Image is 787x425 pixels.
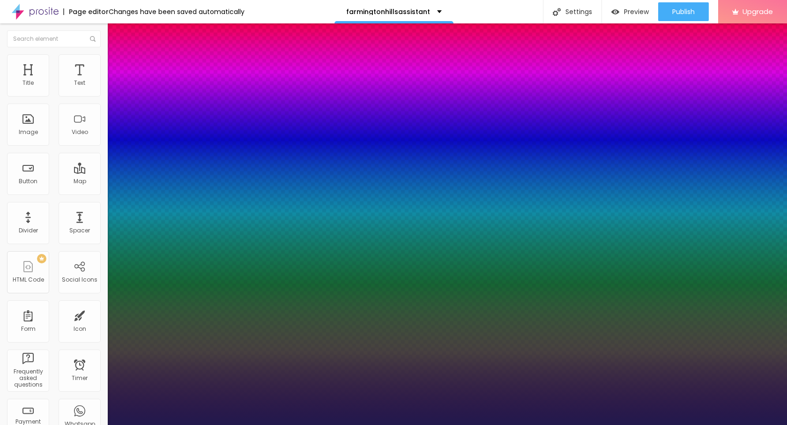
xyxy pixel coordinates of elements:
[74,80,85,86] div: Text
[62,276,97,283] div: Social Icons
[672,8,695,15] span: Publish
[624,8,649,15] span: Preview
[19,227,38,234] div: Divider
[72,129,88,135] div: Video
[553,8,561,16] img: Icone
[611,8,619,16] img: view-1.svg
[602,2,658,21] button: Preview
[63,8,109,15] div: Page editor
[19,129,38,135] div: Image
[90,36,96,42] img: Icone
[74,178,86,185] div: Map
[9,368,46,388] div: Frequently asked questions
[21,326,36,332] div: Form
[13,276,44,283] div: HTML Code
[742,7,773,15] span: Upgrade
[74,326,86,332] div: Icon
[69,227,90,234] div: Spacer
[7,30,101,47] input: Search element
[658,2,709,21] button: Publish
[346,8,430,15] p: farmingtonhillsassistant
[19,178,37,185] div: Button
[72,375,88,381] div: Timer
[22,80,34,86] div: Title
[109,8,245,15] div: Changes have been saved automatically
